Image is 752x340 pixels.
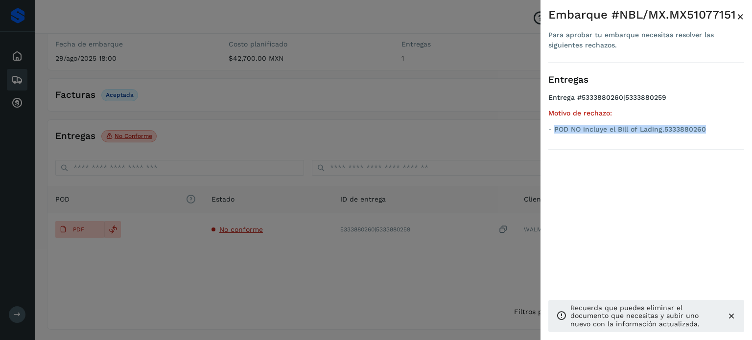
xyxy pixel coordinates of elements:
[548,30,737,50] div: Para aprobar tu embarque necesitas resolver las siguientes rechazos.
[548,109,744,117] h5: Motivo de rechazo:
[548,8,737,22] div: Embarque #NBL/MX.MX51077151
[548,125,744,134] p: - POD NO incluye el Bill of Lading.5333880260
[548,74,744,86] h3: Entregas
[548,93,744,110] h4: Entrega #5333880260|5333880259
[737,8,744,25] button: Close
[570,304,719,328] p: Recuerda que puedes eliminar el documento que necesitas y subir uno nuevo con la información actu...
[737,10,744,23] span: ×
